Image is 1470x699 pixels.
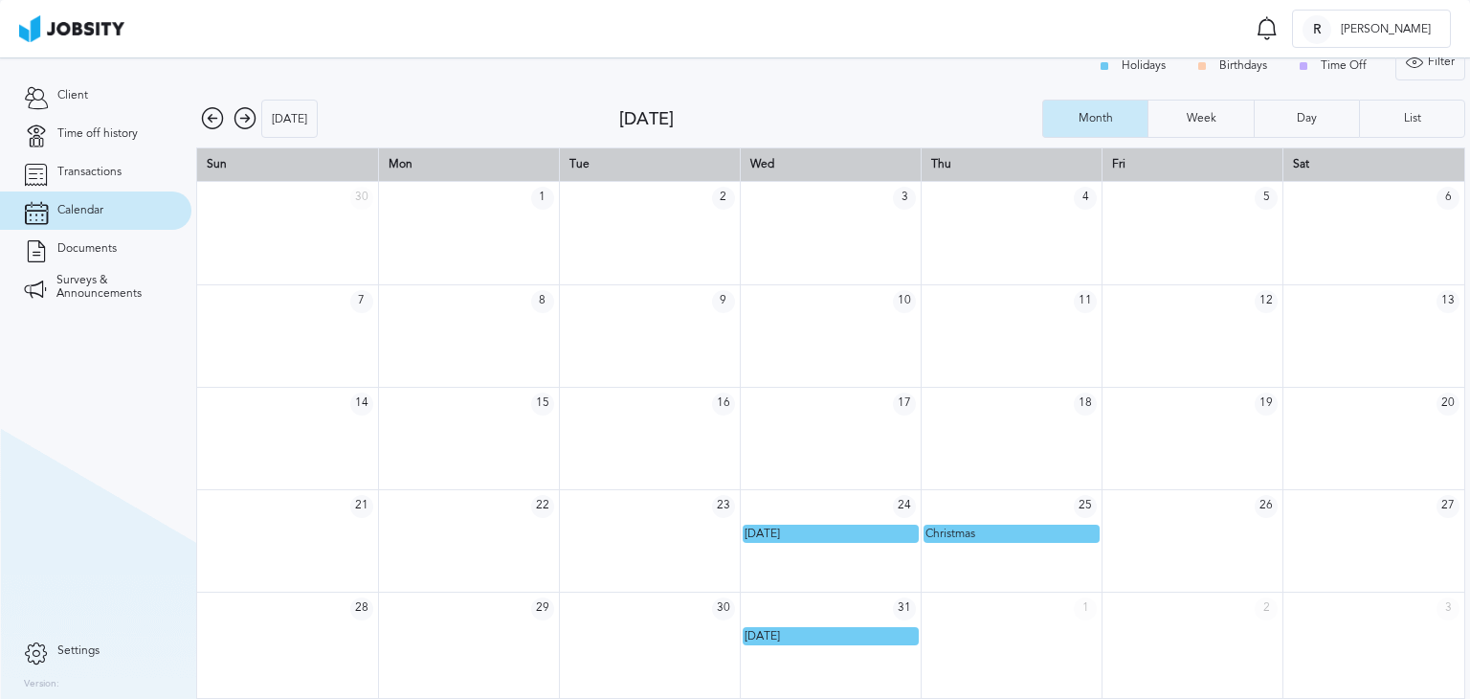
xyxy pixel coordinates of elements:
span: 28 [350,598,373,620]
span: Thu [931,157,951,170]
span: 6 [1437,187,1459,210]
div: Week [1177,112,1226,125]
span: 13 [1437,290,1459,313]
button: List [1359,100,1465,138]
span: Transactions [57,166,122,179]
span: 31 [893,598,916,620]
span: 9 [712,290,735,313]
span: 10 [893,290,916,313]
span: 2 [712,187,735,210]
span: [DATE] [745,629,780,643]
span: 29 [531,598,554,620]
span: Client [57,89,88,102]
span: 2 [1255,598,1278,620]
span: 3 [893,187,916,210]
button: R[PERSON_NAME] [1292,10,1451,48]
span: Christmas [925,527,975,540]
span: 1 [531,187,554,210]
span: 15 [531,393,554,416]
span: 25 [1074,495,1097,518]
span: Settings [57,644,100,658]
span: 14 [350,393,373,416]
span: 7 [350,290,373,313]
span: 19 [1255,393,1278,416]
span: 24 [893,495,916,518]
span: Sun [207,157,227,170]
span: Surveys & Announcements [56,274,167,301]
div: Month [1069,112,1123,125]
span: 11 [1074,290,1097,313]
div: [DATE] [619,109,1042,129]
span: 26 [1255,495,1278,518]
span: 17 [893,393,916,416]
span: 22 [531,495,554,518]
button: Day [1254,100,1359,138]
div: List [1394,112,1431,125]
div: R [1303,15,1331,44]
span: Wed [750,157,774,170]
div: [DATE] [262,101,317,139]
span: Time off history [57,127,138,141]
span: [PERSON_NAME] [1331,23,1440,36]
span: Tue [569,157,590,170]
button: Week [1147,100,1253,138]
span: 3 [1437,598,1459,620]
span: 5 [1255,187,1278,210]
span: 21 [350,495,373,518]
span: Calendar [57,204,103,217]
span: Mon [389,157,412,170]
span: Documents [57,242,117,256]
span: 8 [531,290,554,313]
span: 1 [1074,598,1097,620]
span: 4 [1074,187,1097,210]
span: 12 [1255,290,1278,313]
span: [DATE] [745,527,780,540]
span: 23 [712,495,735,518]
span: 30 [350,187,373,210]
img: ab4bad089aa723f57921c736e9817d99.png [19,15,124,42]
button: [DATE] [261,100,318,138]
span: 18 [1074,393,1097,416]
span: 27 [1437,495,1459,518]
button: Filter [1395,42,1465,80]
span: 30 [712,598,735,620]
span: Sat [1293,157,1309,170]
label: Version: [24,679,59,690]
div: Day [1287,112,1326,125]
span: 16 [712,393,735,416]
button: Month [1042,100,1147,138]
span: 20 [1437,393,1459,416]
div: Filter [1396,43,1464,81]
span: Fri [1112,157,1125,170]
